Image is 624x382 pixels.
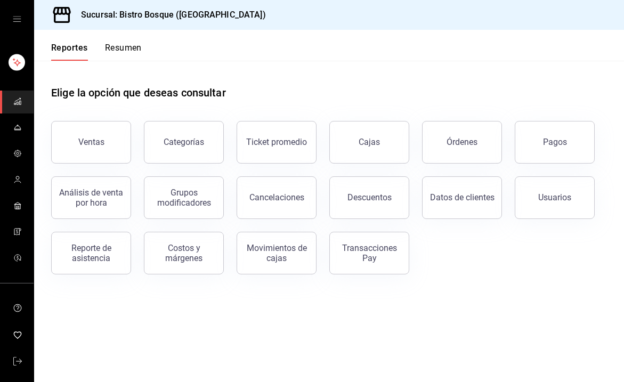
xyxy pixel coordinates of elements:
button: Movimientos de cajas [237,232,317,274]
button: Órdenes [422,121,502,164]
button: Resumen [105,43,142,61]
button: Reportes [51,43,88,61]
div: Descuentos [347,192,392,202]
button: Categorías [144,121,224,164]
button: Costos y márgenes [144,232,224,274]
div: Movimientos de cajas [244,243,310,263]
div: Ticket promedio [246,137,307,147]
button: Reporte de asistencia [51,232,131,274]
div: Datos de clientes [430,192,495,202]
button: Transacciones Pay [329,232,409,274]
div: Grupos modificadores [151,188,217,208]
button: Usuarios [515,176,595,219]
button: Ticket promedio [237,121,317,164]
div: Usuarios [538,192,571,202]
button: Grupos modificadores [144,176,224,219]
div: Ventas [78,137,104,147]
a: Cajas [329,121,409,164]
button: open drawer [13,15,21,23]
div: Transacciones Pay [336,243,402,263]
div: Costos y márgenes [151,243,217,263]
button: Datos de clientes [422,176,502,219]
button: Descuentos [329,176,409,219]
div: Cancelaciones [249,192,304,202]
h3: Sucursal: Bistro Bosque ([GEOGRAPHIC_DATA]) [72,9,266,21]
button: Análisis de venta por hora [51,176,131,219]
button: Cancelaciones [237,176,317,219]
div: Análisis de venta por hora [58,188,124,208]
div: Cajas [359,136,380,149]
div: Reporte de asistencia [58,243,124,263]
div: navigation tabs [51,43,142,61]
h1: Elige la opción que deseas consultar [51,85,226,101]
div: Órdenes [447,137,477,147]
div: Pagos [543,137,567,147]
button: Pagos [515,121,595,164]
div: Categorías [164,137,204,147]
button: Ventas [51,121,131,164]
